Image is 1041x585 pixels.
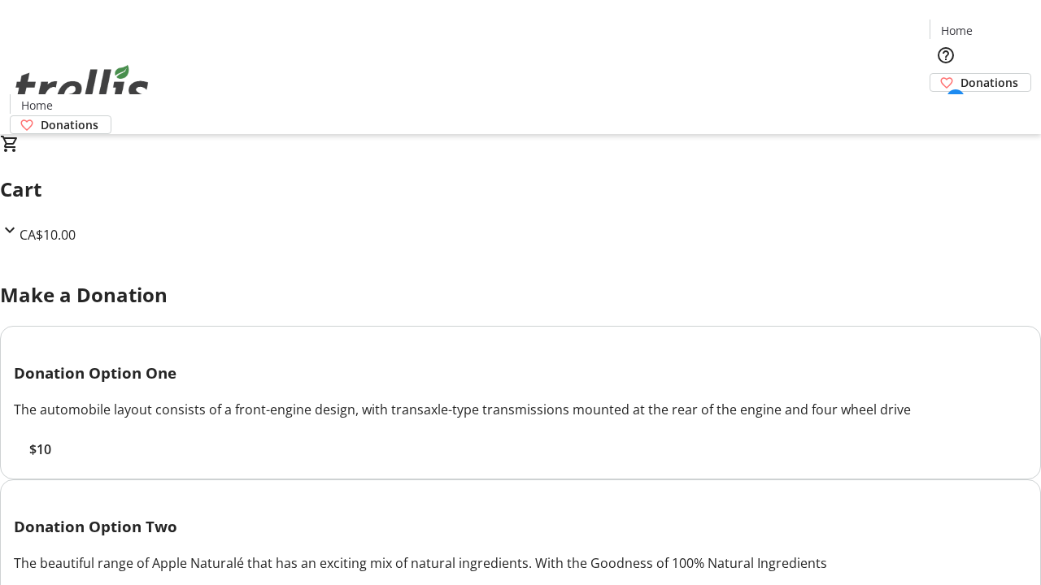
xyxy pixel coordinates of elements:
h3: Donation Option Two [14,515,1027,538]
h3: Donation Option One [14,362,1027,384]
a: Donations [10,115,111,134]
span: Home [21,97,53,114]
div: The automobile layout consists of a front-engine design, with transaxle-type transmissions mounte... [14,400,1027,419]
a: Home [930,22,982,39]
a: Donations [930,73,1031,92]
span: CA$10.00 [20,226,76,244]
span: $10 [29,440,51,459]
button: $10 [14,440,66,459]
div: The beautiful range of Apple Naturalé that has an exciting mix of natural ingredients. With the G... [14,553,1027,573]
button: Help [930,39,962,71]
a: Home [11,97,63,114]
span: Donations [41,116,98,133]
button: Cart [930,92,962,124]
img: Orient E2E Organization A7xwv2QK2t's Logo [10,47,155,128]
span: Home [941,22,973,39]
span: Donations [960,74,1018,91]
